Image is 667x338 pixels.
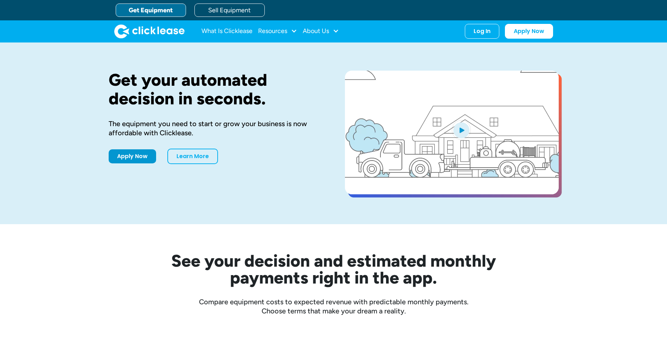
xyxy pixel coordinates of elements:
[109,297,559,316] div: Compare equipment costs to expected revenue with predictable monthly payments. Choose terms that ...
[505,24,553,39] a: Apply Now
[109,149,156,163] a: Apply Now
[137,252,531,286] h2: See your decision and estimated monthly payments right in the app.
[201,24,252,38] a: What Is Clicklease
[474,28,490,35] div: Log In
[452,120,471,140] img: Blue play button logo on a light blue circular background
[109,119,322,137] div: The equipment you need to start or grow your business is now affordable with Clicklease.
[114,24,185,38] img: Clicklease logo
[258,24,297,38] div: Resources
[116,4,186,17] a: Get Equipment
[303,24,339,38] div: About Us
[167,149,218,164] a: Learn More
[109,71,322,108] h1: Get your automated decision in seconds.
[345,71,559,194] a: open lightbox
[114,24,185,38] a: home
[194,4,265,17] a: Sell Equipment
